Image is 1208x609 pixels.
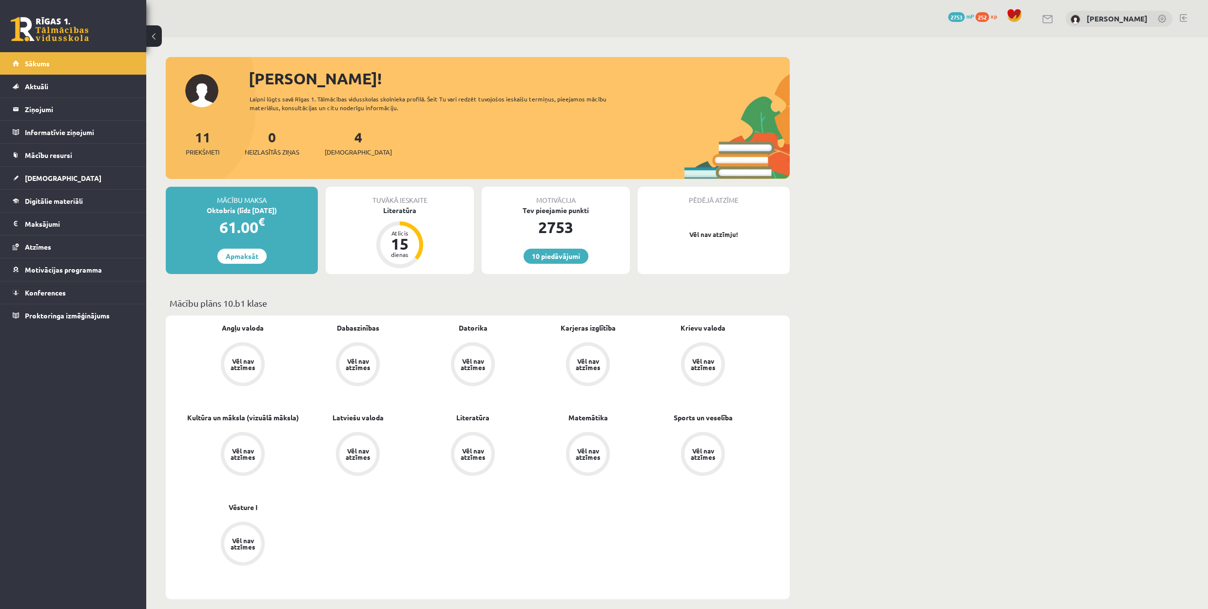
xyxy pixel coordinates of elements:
a: Vēl nav atzīmes [415,342,530,388]
div: Literatūra [326,205,474,216]
span: Mācību resursi [25,151,72,159]
a: Literatūra Atlicis 15 dienas [326,205,474,270]
div: Vēl nav atzīmes [689,358,717,371]
span: Motivācijas programma [25,265,102,274]
a: Maksājumi [13,213,134,235]
legend: Ziņojumi [25,98,134,120]
a: Vēl nav atzīmes [645,432,760,478]
div: Vēl nav atzīmes [229,358,256,371]
a: Literatūra [456,413,489,423]
a: Latviešu valoda [332,413,384,423]
span: Proktoringa izmēģinājums [25,311,110,320]
a: Sports un veselība [674,413,733,423]
div: 61.00 [166,216,318,239]
a: Sākums [13,52,134,75]
a: Vēsture I [229,502,257,512]
div: [PERSON_NAME]! [249,67,790,90]
div: Tuvākā ieskaite [326,187,474,205]
a: Datorika [459,323,487,333]
div: Atlicis [385,230,414,236]
a: Informatīvie ziņojumi [13,121,134,143]
a: Rīgas 1. Tālmācības vidusskola [11,17,89,41]
div: Pēdējā atzīme [638,187,790,205]
a: 4[DEMOGRAPHIC_DATA] [325,128,392,157]
a: Aktuāli [13,75,134,98]
div: Mācību maksa [166,187,318,205]
a: Vēl nav atzīmes [415,432,530,478]
a: Mācību resursi [13,144,134,166]
a: Vēl nav atzīmes [185,522,300,568]
a: Ziņojumi [13,98,134,120]
span: 2753 [948,12,965,22]
span: 252 [975,12,989,22]
a: [DEMOGRAPHIC_DATA] [13,167,134,189]
a: Vēl nav atzīmes [185,342,300,388]
a: Dabaszinības [337,323,379,333]
span: Digitālie materiāli [25,196,83,205]
div: Vēl nav atzīmes [574,358,602,371]
a: Vēl nav atzīmes [645,342,760,388]
img: Agnese Krūmiņa [1071,15,1080,24]
div: Laipni lūgts savā Rīgas 1. Tālmācības vidusskolas skolnieka profilā. Šeit Tu vari redzēt tuvojošo... [250,95,624,112]
a: [PERSON_NAME] [1087,14,1148,23]
a: Vēl nav atzīmes [530,342,645,388]
span: [DEMOGRAPHIC_DATA] [25,174,101,182]
a: Apmaksāt [217,249,267,264]
div: dienas [385,252,414,257]
a: Vēl nav atzīmes [300,432,415,478]
a: Krievu valoda [681,323,725,333]
p: Mācību plāns 10.b1 klase [170,296,786,310]
span: mP [966,12,974,20]
span: € [258,215,265,229]
a: 2753 mP [948,12,974,20]
p: Vēl nav atzīmju! [643,230,785,239]
div: Oktobris (līdz [DATE]) [166,205,318,216]
div: Vēl nav atzīmes [459,448,487,460]
span: Atzīmes [25,242,51,251]
a: Motivācijas programma [13,258,134,281]
div: Vēl nav atzīmes [229,448,256,460]
a: 11Priekšmeti [186,128,219,157]
a: Atzīmes [13,236,134,258]
legend: Maksājumi [25,213,134,235]
div: Vēl nav atzīmes [344,358,371,371]
div: Motivācija [482,187,630,205]
div: Vēl nav atzīmes [574,448,602,460]
span: Aktuāli [25,82,48,91]
span: Konferences [25,288,66,297]
a: Vēl nav atzīmes [530,432,645,478]
a: Matemātika [568,413,608,423]
div: Vēl nav atzīmes [459,358,487,371]
a: Proktoringa izmēģinājums [13,304,134,327]
legend: Informatīvie ziņojumi [25,121,134,143]
div: 15 [385,236,414,252]
span: [DEMOGRAPHIC_DATA] [325,147,392,157]
div: 2753 [482,216,630,239]
a: 10 piedāvājumi [524,249,588,264]
span: Sākums [25,59,50,68]
span: Priekšmeti [186,147,219,157]
a: Konferences [13,281,134,304]
div: Tev pieejamie punkti [482,205,630,216]
a: Vēl nav atzīmes [300,342,415,388]
div: Vēl nav atzīmes [229,537,256,550]
a: 252 xp [975,12,1002,20]
a: Digitālie materiāli [13,190,134,212]
a: Vēl nav atzīmes [185,432,300,478]
div: Vēl nav atzīmes [689,448,717,460]
span: xp [991,12,997,20]
a: 0Neizlasītās ziņas [245,128,299,157]
a: Angļu valoda [222,323,264,333]
span: Neizlasītās ziņas [245,147,299,157]
a: Karjeras izglītība [561,323,616,333]
a: Kultūra un māksla (vizuālā māksla) [187,413,299,423]
div: Vēl nav atzīmes [344,448,371,460]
